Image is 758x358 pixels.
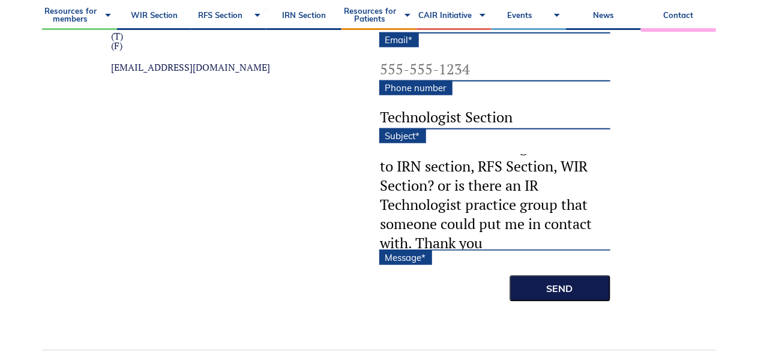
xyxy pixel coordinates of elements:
[379,250,432,265] label: Message
[510,275,610,302] input: Send
[111,62,310,72] a: [EMAIL_ADDRESS][DOMAIN_NAME]
[379,58,610,82] input: 555-555-1234
[379,32,419,47] label: Email
[379,80,453,95] label: Phone number
[111,31,310,41] a: (T)
[379,106,610,130] input: Subject
[111,41,310,50] a: (F)
[379,128,426,143] label: Subject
